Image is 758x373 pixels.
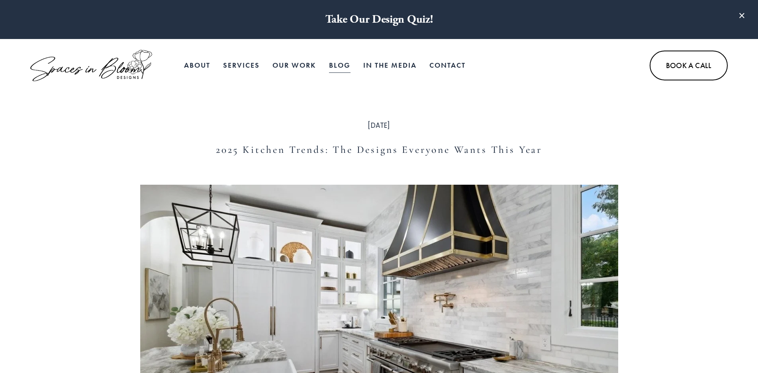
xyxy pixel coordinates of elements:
span: Services [223,58,260,73]
a: Book A Call [650,51,727,80]
a: In the Media [363,57,417,73]
h1: 2025 Kitchen Trends: The Designs Everyone Wants This Year [140,143,618,157]
a: Blog [329,57,351,73]
a: folder dropdown [223,57,260,73]
a: Our Work [272,57,316,73]
a: About [184,57,210,73]
span: [DATE] [368,121,390,130]
a: Contact [429,57,466,73]
img: Spaces in Bloom Designs [30,50,152,81]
